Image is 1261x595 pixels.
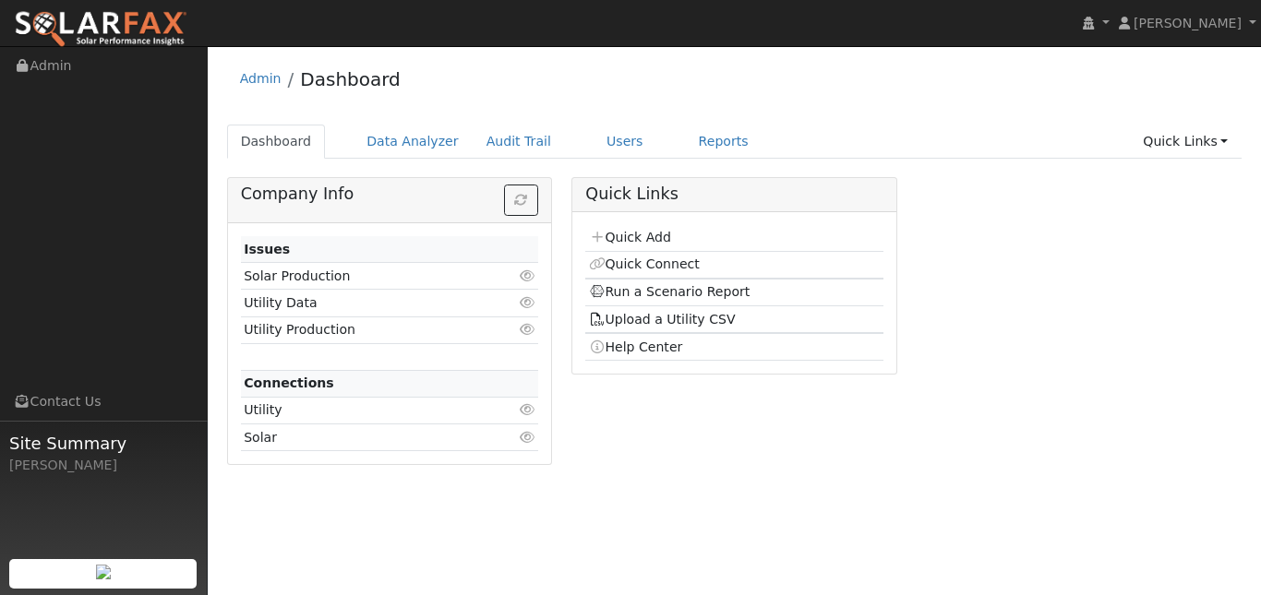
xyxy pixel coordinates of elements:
strong: Connections [244,375,334,390]
a: Help Center [589,339,683,354]
i: Click to view [519,323,535,336]
i: Click to view [519,269,535,282]
a: Reports [685,125,763,159]
a: Audit Trail [473,125,565,159]
a: Upload a Utility CSV [589,312,736,327]
a: Quick Connect [589,256,700,271]
img: retrieve [96,565,111,579]
a: Run a Scenario Report [589,284,751,299]
td: Solar Production [241,263,490,290]
h5: Quick Links [585,184,883,204]
a: Dashboard [300,68,401,90]
td: Utility Production [241,316,490,343]
a: Dashboard [227,125,326,159]
td: Utility Data [241,290,490,316]
td: Utility [241,397,490,423]
span: [PERSON_NAME] [1134,16,1242,30]
a: Quick Add [589,230,671,244]
i: Click to view [519,296,535,309]
a: Quick Links [1129,125,1242,159]
div: [PERSON_NAME] [9,456,198,475]
strong: Issues [244,242,290,256]
a: Data Analyzer [353,125,473,159]
i: Click to view [519,403,535,416]
i: Click to view [519,431,535,444]
a: Admin [240,71,282,86]
img: SolarFax [14,10,187,49]
a: Users [593,125,657,159]
span: Site Summary [9,431,198,456]
td: Solar [241,424,490,451]
h5: Company Info [241,184,538,204]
